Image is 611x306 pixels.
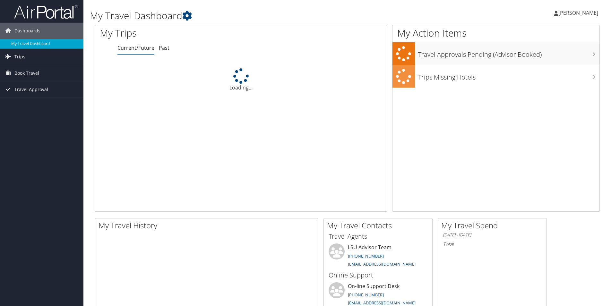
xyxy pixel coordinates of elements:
[392,65,599,88] a: Trips Missing Hotels
[558,9,598,16] span: [PERSON_NAME]
[14,49,25,65] span: Trips
[14,65,39,81] span: Book Travel
[441,220,546,231] h2: My Travel Spend
[348,292,384,298] a: [PHONE_NUMBER]
[90,9,433,22] h1: My Travel Dashboard
[327,220,432,231] h2: My Travel Contacts
[418,47,599,59] h3: Travel Approvals Pending (Advisor Booked)
[100,26,261,40] h1: My Trips
[14,23,40,39] span: Dashboards
[159,44,169,51] a: Past
[325,243,431,270] li: LSU Advisor Team
[392,26,599,40] h1: My Action Items
[14,4,78,19] img: airportal-logo.png
[443,232,542,238] h6: [DATE] - [DATE]
[14,81,48,98] span: Travel Approval
[348,300,416,306] a: [EMAIL_ADDRESS][DOMAIN_NAME]
[117,44,154,51] a: Current/Future
[392,42,599,65] a: Travel Approvals Pending (Advisor Booked)
[95,68,387,91] div: Loading...
[554,3,605,22] a: [PERSON_NAME]
[99,220,318,231] h2: My Travel History
[348,253,384,259] a: [PHONE_NUMBER]
[329,271,427,280] h3: Online Support
[443,241,542,248] h6: Total
[329,232,427,241] h3: Travel Agents
[348,261,416,267] a: [EMAIL_ADDRESS][DOMAIN_NAME]
[418,70,599,82] h3: Trips Missing Hotels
